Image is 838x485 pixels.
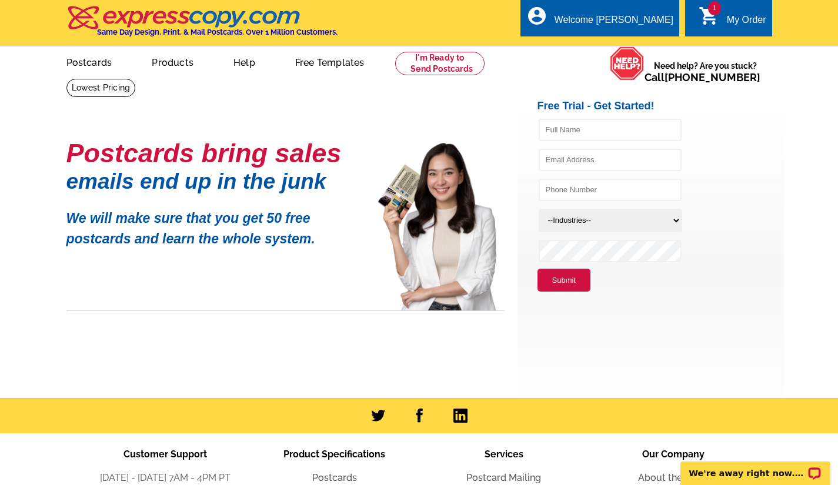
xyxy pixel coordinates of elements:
[276,48,383,75] a: Free Templates
[66,143,360,163] h1: Postcards bring sales
[312,472,357,483] a: Postcards
[48,48,131,75] a: Postcards
[81,471,250,485] li: [DATE] - [DATE] 7AM - 4PM PT
[485,449,523,460] span: Services
[97,28,338,36] h4: Same Day Design, Print, & Mail Postcards. Over 1 Million Customers.
[66,199,360,249] p: We will make sure that you get 50 free postcards and learn the whole system.
[466,472,541,483] a: Postcard Mailing
[526,5,547,26] i: account_circle
[645,60,766,83] span: Need help? Are you stuck?
[66,14,338,36] a: Same Day Design, Print, & Mail Postcards. Over 1 Million Customers.
[283,449,385,460] span: Product Specifications
[66,175,360,188] h1: emails end up in the junk
[645,71,760,83] span: Call
[665,71,760,83] a: [PHONE_NUMBER]
[727,15,766,31] div: My Order
[539,179,682,201] input: Phone Number
[123,449,207,460] span: Customer Support
[610,46,645,81] img: help
[539,149,682,171] input: Email Address
[537,269,590,292] button: Submit
[708,1,721,15] span: 1
[642,449,705,460] span: Our Company
[555,15,673,31] div: Welcome [PERSON_NAME]
[537,100,784,113] h2: Free Trial - Get Started!
[539,119,682,141] input: Full Name
[699,5,720,26] i: shopping_cart
[673,448,838,485] iframe: LiveChat chat widget
[215,48,274,75] a: Help
[638,472,709,483] a: About the Team
[699,13,766,28] a: 1 shopping_cart My Order
[133,48,212,75] a: Products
